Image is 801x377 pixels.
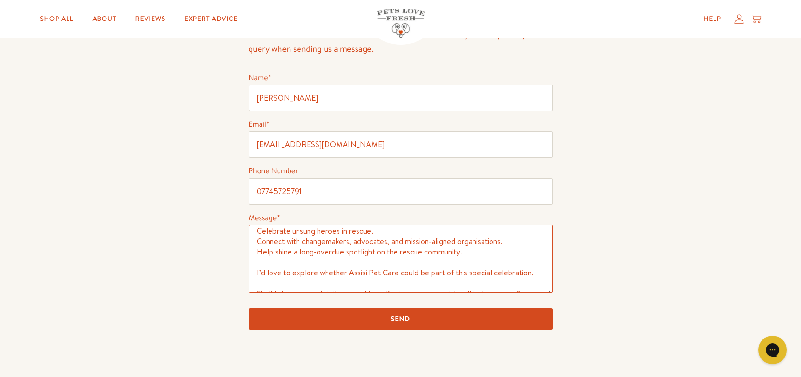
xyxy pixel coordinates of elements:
input: Send [249,308,553,330]
label: Phone Number [249,166,299,176]
img: Pets Love Fresh [377,9,425,38]
input: Name [249,85,553,111]
a: Help [696,9,729,28]
input: Phone Number [249,178,553,205]
a: Reviews [128,9,173,28]
a: Shop All [32,9,81,28]
label: Email [249,119,270,130]
input: Email [249,131,553,158]
iframe: Gorgias live chat messenger [753,332,791,368]
label: Message [249,213,280,223]
a: About [85,9,124,28]
a: Expert Advice [177,9,245,28]
label: Name [249,73,271,83]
